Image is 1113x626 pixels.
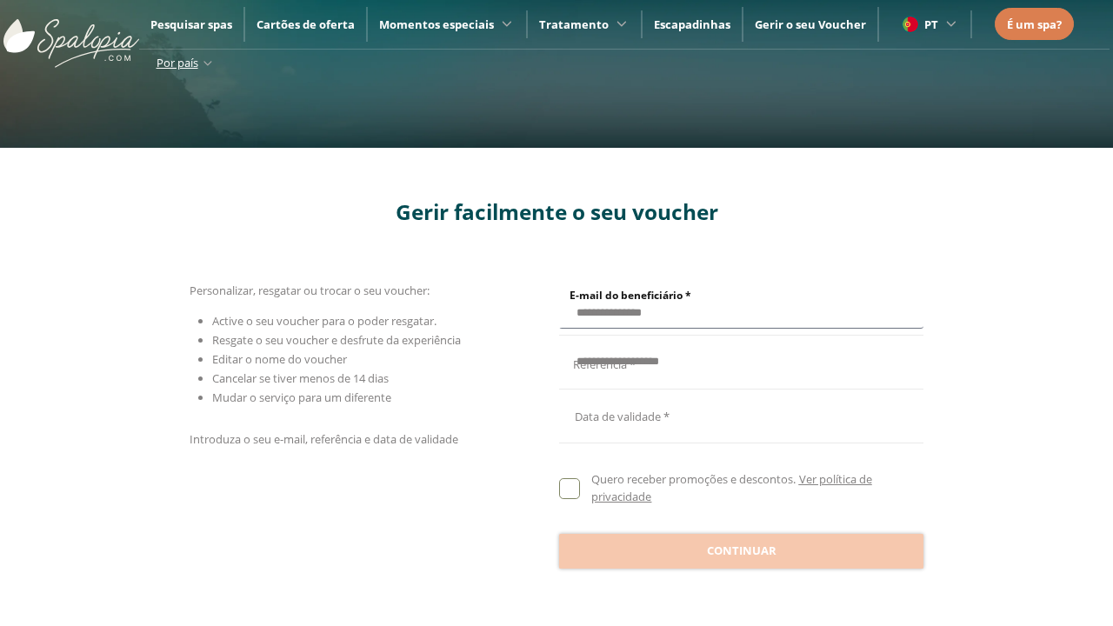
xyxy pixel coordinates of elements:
span: Editar o nome do voucher [212,351,347,367]
span: É um spa? [1007,17,1062,32]
span: Gerir facilmente o seu voucher [396,197,718,226]
a: Pesquisar spas [150,17,232,32]
span: Resgate o seu voucher e desfrute da experiência [212,332,461,348]
span: Quero receber promoções e descontos. [591,471,796,487]
a: Ver política de privacidade [591,471,871,504]
span: Active o seu voucher para o poder resgatar. [212,313,437,329]
a: Gerir o seu Voucher [755,17,866,32]
span: Personalizar, resgatar ou trocar o seu voucher: [190,283,430,298]
span: Introduza o seu e-mail, referência e data de validade [190,431,458,447]
span: Por país [157,55,198,70]
a: Escapadinhas [654,17,730,32]
span: Continuar [707,543,776,560]
img: ImgLogoSpalopia.BvClDcEz.svg [3,2,139,68]
span: Cancelar se tiver menos de 14 dias [212,370,389,386]
a: Cartões de oferta [257,17,355,32]
button: Continuar [559,534,923,569]
a: É um spa? [1007,15,1062,34]
span: Mudar o serviço para um diferente [212,390,391,405]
